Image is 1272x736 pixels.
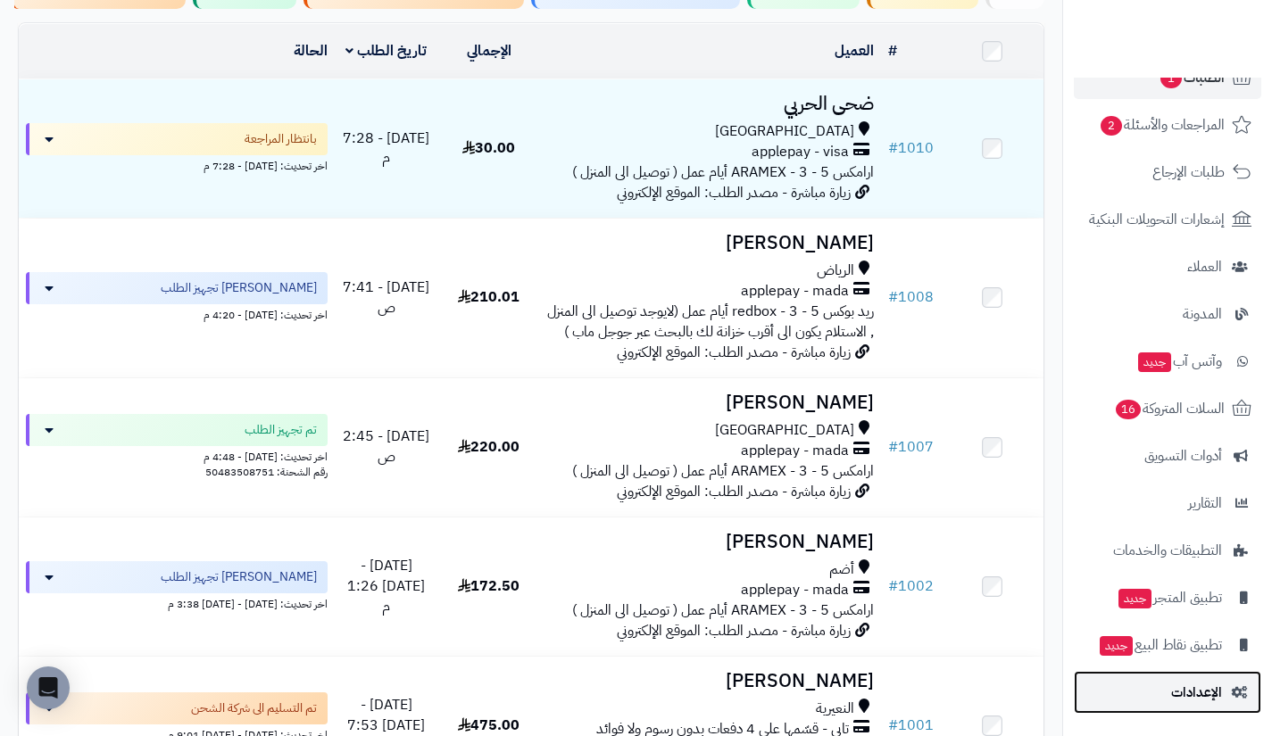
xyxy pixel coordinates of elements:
span: [PERSON_NAME] تجهيز الطلب [161,279,317,297]
span: المدونة [1183,302,1222,327]
h3: ضحى الحربي [547,94,874,114]
span: 172.50 [458,575,520,597]
a: #1010 [888,137,934,159]
span: وآتس آب [1136,349,1222,374]
span: [DATE] - 7:28 م [343,128,429,170]
a: العميل [835,40,874,62]
span: 2 [1101,116,1122,136]
span: إشعارات التحويلات البنكية [1089,207,1225,232]
a: وآتس آبجديد [1074,340,1261,383]
span: # [888,575,898,597]
span: العملاء [1187,254,1222,279]
span: [GEOGRAPHIC_DATA] [715,121,854,142]
div: اخر تحديث: [DATE] - 7:28 م [26,155,328,174]
span: زيارة مباشرة - مصدر الطلب: الموقع الإلكتروني [617,620,851,641]
span: تم التسليم الى شركة الشحن [191,699,317,717]
span: [DATE] - 7:41 ص [343,277,429,318]
span: السلات المتروكة [1114,396,1225,421]
span: # [888,137,898,159]
span: 210.01 [458,286,520,308]
span: # [888,715,898,736]
span: طلبات الإرجاع [1152,160,1225,185]
span: 30.00 [462,137,515,159]
a: العملاء [1074,245,1261,288]
span: applepay - mada [741,441,849,461]
span: المراجعات والأسئلة [1099,112,1225,137]
div: اخر تحديث: [DATE] - 4:20 م [26,304,328,323]
a: الإجمالي [467,40,511,62]
h3: [PERSON_NAME] [547,671,874,691]
a: #1007 [888,436,934,458]
h3: [PERSON_NAME] [547,233,874,253]
span: [GEOGRAPHIC_DATA] [715,420,854,441]
span: جديد [1100,636,1133,656]
span: جديد [1138,352,1171,372]
h3: [PERSON_NAME] [547,532,874,552]
span: # [888,286,898,308]
a: تاريخ الطلب [345,40,427,62]
span: # [888,436,898,458]
span: رقم الشحنة: 50483508751 [205,464,328,480]
a: تطبيق نقاط البيعجديد [1074,624,1261,666]
span: [DATE] - [DATE] 1:26 م [347,555,425,617]
span: 1 [1160,69,1182,88]
a: المدونة [1074,293,1261,335]
span: التقارير [1188,491,1222,516]
span: 16 [1116,400,1141,419]
span: التطبيقات والخدمات [1113,538,1222,563]
span: ارامكس ARAMEX - 3 - 5 أيام عمل ( توصيل الى المنزل ) [572,600,874,621]
span: زيارة مباشرة - مصدر الطلب: الموقع الإلكتروني [617,481,851,502]
a: طلبات الإرجاع [1074,151,1261,194]
a: التطبيقات والخدمات [1074,529,1261,572]
a: أدوات التسويق [1074,434,1261,477]
span: النعيرية [816,699,854,719]
div: اخر تحديث: [DATE] - [DATE] 3:38 م [26,593,328,612]
span: أدوات التسويق [1144,443,1222,468]
span: 475.00 [458,715,520,736]
a: التقارير [1074,482,1261,525]
span: [PERSON_NAME] تجهيز الطلب [161,568,317,586]
span: تطبيق نقاط البيع [1098,633,1222,657]
span: [DATE] - 2:45 ص [343,426,429,467]
div: Open Intercom Messenger [27,666,70,709]
a: إشعارات التحويلات البنكية [1074,198,1261,241]
a: تطبيق المتجرجديد [1074,576,1261,619]
a: # [888,40,897,62]
span: 220.00 [458,436,520,458]
a: الحالة [294,40,328,62]
a: #1001 [888,715,934,736]
h3: [PERSON_NAME] [547,393,874,413]
span: تم تجهيز الطلب [245,421,317,439]
span: ريد بوكس redbox - 3 - 5 أيام عمل (لايوجد توصيل الى المنزل , الاستلام يكون الى أقرب خزانة لك بالبح... [547,301,874,343]
span: زيارة مباشرة - مصدر الطلب: الموقع الإلكتروني [617,182,851,203]
span: الإعدادات [1171,680,1222,705]
span: applepay - visa [752,142,849,162]
a: السلات المتروكة16 [1074,387,1261,430]
a: المراجعات والأسئلة2 [1074,103,1261,146]
a: الإعدادات [1074,671,1261,714]
span: الرياض [817,260,854,281]
div: اخر تحديث: [DATE] - 4:48 م [26,446,328,465]
a: الطلبات1 [1074,56,1261,99]
span: زيارة مباشرة - مصدر الطلب: الموقع الإلكتروني [617,342,851,363]
img: logo-2.png [1151,47,1255,85]
span: applepay - mada [741,580,849,600]
span: أضم [829,559,854,580]
a: #1002 [888,575,934,597]
span: applepay - mada [741,281,849,302]
span: جديد [1118,589,1151,608]
span: ارامكس ARAMEX - 3 - 5 أيام عمل ( توصيل الى المنزل ) [572,460,874,482]
span: بانتظار المراجعة [245,130,317,148]
a: #1008 [888,286,934,308]
span: الطلبات [1159,65,1225,90]
span: تطبيق المتجر [1117,585,1222,610]
span: ارامكس ARAMEX - 3 - 5 أيام عمل ( توصيل الى المنزل ) [572,161,874,183]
